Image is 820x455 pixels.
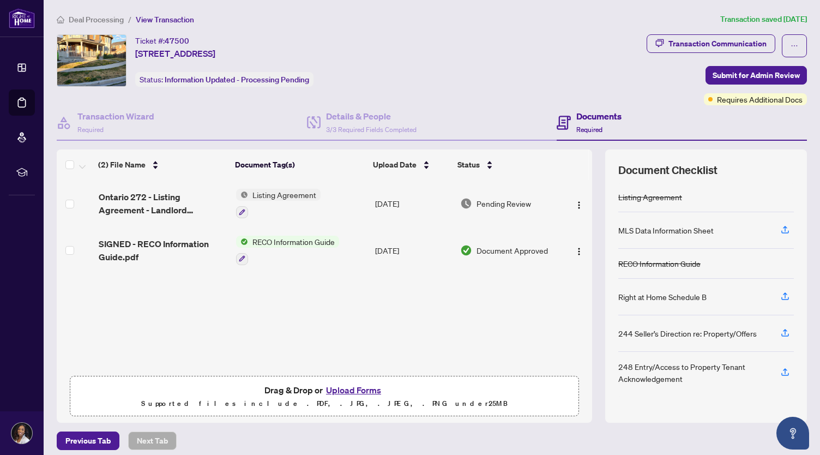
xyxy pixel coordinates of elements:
span: Listing Agreement [248,189,321,201]
span: Drag & Drop or [264,383,384,397]
th: Upload Date [369,149,453,180]
button: Open asap [776,417,809,450]
span: Ontario 272 - Listing Agreement - Landlord Designated Representation Agreement Authority to Offer... [99,190,227,217]
span: Deal Processing [69,15,124,25]
span: Document Approved [477,244,548,256]
button: Previous Tab [57,432,119,450]
div: MLS Data Information Sheet [618,224,714,236]
span: [STREET_ADDRESS] [135,47,215,60]
td: [DATE] [371,180,456,227]
span: Required [576,125,602,134]
img: IMG-W12328979_1.jpg [57,35,126,86]
span: Upload Date [373,159,417,171]
span: (2) File Name [98,159,146,171]
img: Logo [575,201,583,209]
div: Status: [135,72,313,87]
button: Next Tab [128,432,177,450]
span: Pending Review [477,197,531,209]
button: Status IconRECO Information Guide [236,236,339,265]
div: Right at Home Schedule B [618,291,707,303]
button: Logo [570,195,588,212]
span: Information Updated - Processing Pending [165,75,309,85]
img: Logo [575,247,583,256]
span: Submit for Admin Review [713,67,800,84]
span: Drag & Drop orUpload FormsSupported files include .PDF, .JPG, .JPEG, .PNG under25MB [70,376,578,417]
h4: Transaction Wizard [77,110,154,123]
span: RECO Information Guide [248,236,339,248]
div: RECO Information Guide [618,258,701,270]
button: Upload Forms [323,383,384,397]
div: Transaction Communication [668,35,767,52]
div: Ticket #: [135,34,189,47]
button: Logo [570,242,588,259]
span: 3/3 Required Fields Completed [326,125,417,134]
th: Document Tag(s) [231,149,369,180]
span: Required [77,125,104,134]
h4: Documents [576,110,622,123]
span: View Transaction [136,15,194,25]
span: Requires Additional Docs [717,93,803,105]
th: (2) File Name [94,149,231,180]
th: Status [453,149,559,180]
span: Previous Tab [65,432,111,450]
article: Transaction saved [DATE] [720,13,807,26]
img: Profile Icon [11,423,32,444]
img: logo [9,8,35,28]
span: 47500 [165,36,189,46]
span: SIGNED - RECO Information Guide.pdf [99,237,227,264]
div: 244 Seller’s Direction re: Property/Offers [618,327,757,339]
img: Document Status [460,197,472,209]
div: 248 Entry/Access to Property Tenant Acknowledgement [618,361,768,385]
span: Status [457,159,480,171]
h4: Details & People [326,110,417,123]
img: Status Icon [236,236,248,248]
div: Listing Agreement [618,191,682,203]
td: [DATE] [371,227,456,274]
button: Status IconListing Agreement [236,189,321,218]
button: Transaction Communication [647,34,775,53]
p: Supported files include .PDF, .JPG, .JPEG, .PNG under 25 MB [77,397,572,410]
span: Document Checklist [618,163,717,178]
span: home [57,16,64,23]
li: / [128,13,131,26]
img: Status Icon [236,189,248,201]
span: ellipsis [791,42,798,50]
img: Document Status [460,244,472,256]
button: Submit for Admin Review [706,66,807,85]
